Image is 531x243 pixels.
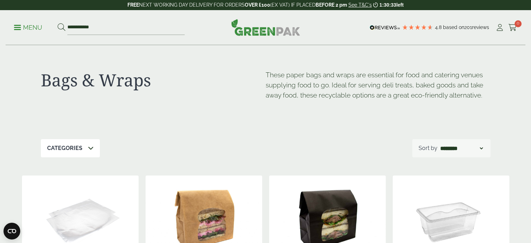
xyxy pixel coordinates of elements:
[472,24,489,30] span: reviews
[316,2,347,8] strong: BEFORE 2 pm
[435,24,443,30] span: 4.8
[379,2,396,8] span: 1:30:33
[464,24,472,30] span: 201
[14,23,42,32] p: Menu
[402,24,433,30] div: 4.79 Stars
[47,144,82,152] p: Categories
[515,20,522,27] span: 0
[348,2,372,8] a: See T&C's
[127,2,139,8] strong: FREE
[419,144,437,152] p: Sort by
[14,23,42,30] a: Menu
[41,70,266,90] h1: Bags & Wraps
[266,70,491,100] p: These paper bags and wraps are essential for food and catering venues supplying food to go. Ideal...
[231,19,300,36] img: GreenPak Supplies
[495,24,504,31] i: My Account
[439,144,484,152] select: Shop order
[370,25,400,30] img: REVIEWS.io
[443,24,464,30] span: Based on
[396,2,404,8] span: left
[508,22,517,33] a: 0
[508,24,517,31] i: Cart
[245,2,270,8] strong: OVER £100
[3,223,20,240] button: Open CMP widget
